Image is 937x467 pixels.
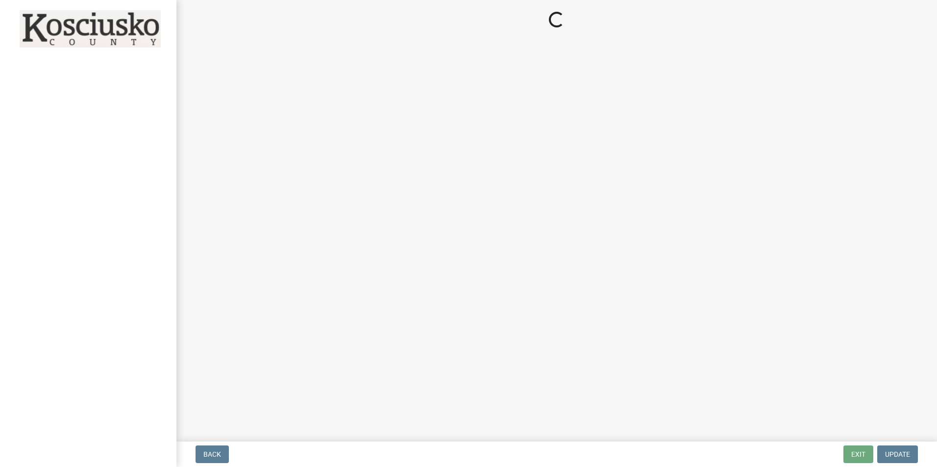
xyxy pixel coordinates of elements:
button: Update [877,445,918,463]
button: Back [196,445,229,463]
button: Exit [843,445,873,463]
img: Kosciusko County, Indiana [20,10,161,47]
span: Update [885,450,910,458]
span: Back [203,450,221,458]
